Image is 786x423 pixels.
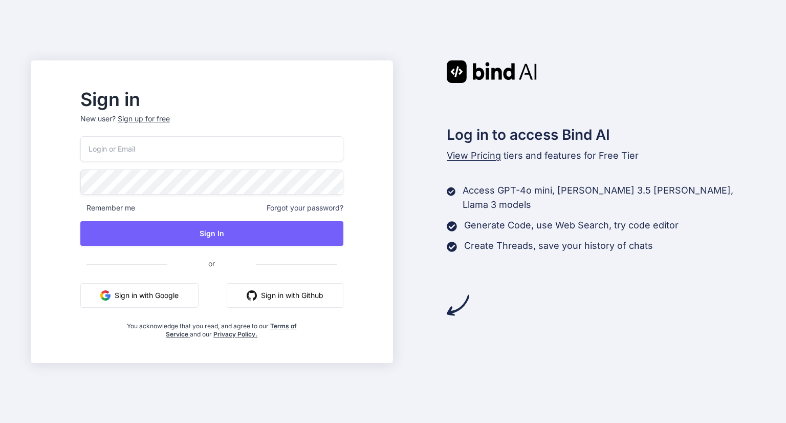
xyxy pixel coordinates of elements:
[80,114,343,136] p: New user?
[118,114,170,124] div: Sign up for free
[213,330,257,338] a: Privacy Policy.
[267,203,343,213] span: Forgot your password?
[447,294,469,316] img: arrow
[464,218,679,232] p: Generate Code, use Web Search, try code editor
[167,251,256,276] span: or
[447,149,756,163] p: tiers and features for Free Tier
[464,239,653,253] p: Create Threads, save your history of chats
[447,150,501,161] span: View Pricing
[227,283,343,308] button: Sign in with Github
[463,183,755,212] p: Access GPT-4o mini, [PERSON_NAME] 3.5 [PERSON_NAME], Llama 3 models
[124,316,299,339] div: You acknowledge that you read, and agree to our and our
[166,322,297,338] a: Terms of Service
[80,91,343,108] h2: Sign in
[247,290,257,301] img: github
[100,290,111,301] img: google
[80,221,343,246] button: Sign In
[80,283,199,308] button: Sign in with Google
[80,136,343,161] input: Login or Email
[80,203,135,213] span: Remember me
[447,60,537,83] img: Bind AI logo
[447,124,756,145] h2: Log in to access Bind AI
